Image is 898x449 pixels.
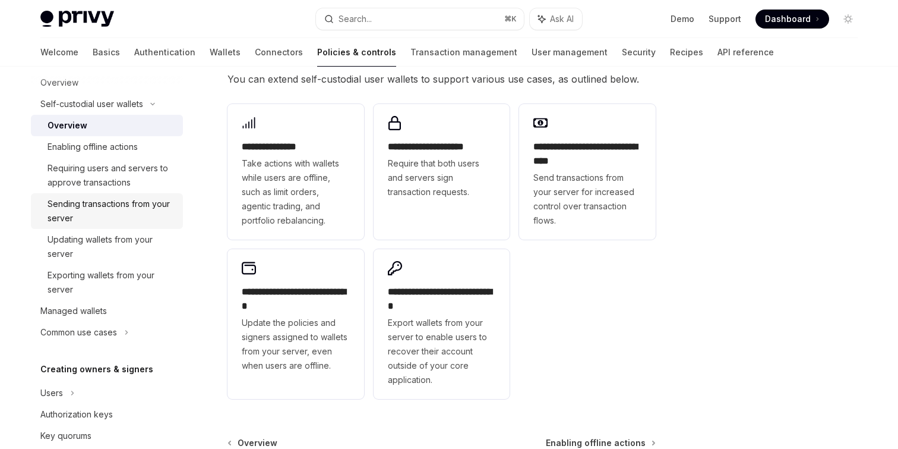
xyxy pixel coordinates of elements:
[671,13,694,25] a: Demo
[40,386,63,400] div: Users
[765,13,811,25] span: Dashboard
[227,104,364,240] a: **** **** *****Take actions with wallets while users are offline, such as limit orders, agentic t...
[229,437,277,449] a: Overview
[622,38,656,67] a: Security
[755,10,829,29] a: Dashboard
[242,316,350,373] span: Update the policies and signers assigned to wallets from your server, even when users are offline.
[546,437,646,449] span: Enabling offline actions
[31,115,183,136] a: Overview
[48,268,176,297] div: Exporting wallets from your server
[546,437,654,449] a: Enabling offline actions
[316,8,524,30] button: Search...⌘K
[40,325,117,340] div: Common use cases
[339,12,372,26] div: Search...
[388,156,496,199] span: Require that both users and servers sign transaction requests.
[227,71,656,87] span: You can extend self-custodial user wallets to support various use cases, as outlined below.
[40,407,113,422] div: Authorization keys
[530,8,582,30] button: Ask AI
[48,197,176,225] div: Sending transactions from your server
[533,171,641,228] span: Send transactions from your server for increased control over transaction flows.
[31,229,183,265] a: Updating wallets from your server
[31,265,183,300] a: Exporting wallets from your server
[210,38,241,67] a: Wallets
[48,140,138,154] div: Enabling offline actions
[31,158,183,193] a: Requiring users and servers to approve transactions
[31,425,183,447] a: Key quorums
[40,429,91,443] div: Key quorums
[93,38,120,67] a: Basics
[40,97,143,111] div: Self-custodial user wallets
[134,38,195,67] a: Authentication
[839,10,858,29] button: Toggle dark mode
[48,233,176,261] div: Updating wallets from your server
[255,38,303,67] a: Connectors
[388,316,496,387] span: Export wallets from your server to enable users to recover their account outside of your core app...
[40,362,153,376] h5: Creating owners & signers
[550,13,574,25] span: Ask AI
[242,156,350,228] span: Take actions with wallets while users are offline, such as limit orders, agentic trading, and por...
[40,38,78,67] a: Welcome
[40,11,114,27] img: light logo
[40,304,107,318] div: Managed wallets
[31,404,183,425] a: Authorization keys
[504,14,517,24] span: ⌘ K
[670,38,703,67] a: Recipes
[31,193,183,229] a: Sending transactions from your server
[410,38,517,67] a: Transaction management
[48,161,176,190] div: Requiring users and servers to approve transactions
[31,136,183,158] a: Enabling offline actions
[709,13,741,25] a: Support
[238,437,277,449] span: Overview
[532,38,608,67] a: User management
[31,300,183,322] a: Managed wallets
[317,38,396,67] a: Policies & controls
[717,38,774,67] a: API reference
[48,118,87,133] div: Overview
